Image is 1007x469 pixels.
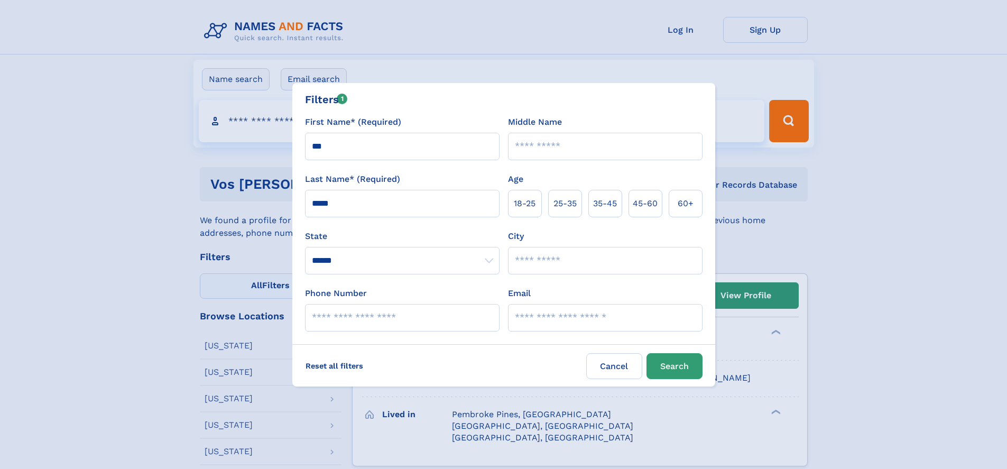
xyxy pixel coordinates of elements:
button: Search [646,353,703,379]
label: Age [508,173,523,186]
span: 45‑60 [633,197,658,210]
div: Filters [305,91,348,107]
label: Email [508,287,531,300]
label: Phone Number [305,287,367,300]
label: Last Name* (Required) [305,173,400,186]
span: 18‑25 [514,197,535,210]
label: First Name* (Required) [305,116,401,128]
span: 35‑45 [593,197,617,210]
label: State [305,230,500,243]
span: 25‑35 [553,197,577,210]
label: Cancel [586,353,642,379]
label: City [508,230,524,243]
label: Reset all filters [299,353,370,379]
span: 60+ [678,197,694,210]
label: Middle Name [508,116,562,128]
